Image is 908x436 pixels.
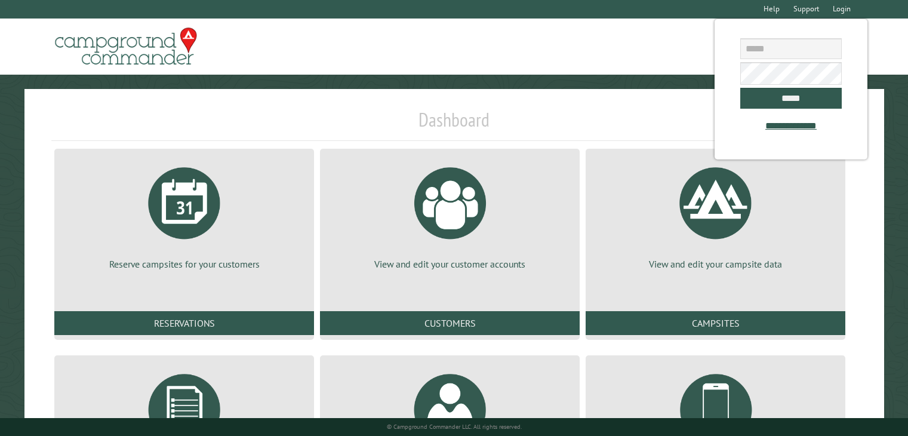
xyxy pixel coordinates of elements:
[586,311,845,335] a: Campsites
[334,158,565,271] a: View and edit your customer accounts
[69,158,300,271] a: Reserve campsites for your customers
[69,257,300,271] p: Reserve campsites for your customers
[600,257,831,271] p: View and edit your campsite data
[387,423,522,431] small: © Campground Commander LLC. All rights reserved.
[600,158,831,271] a: View and edit your campsite data
[51,23,201,70] img: Campground Commander
[54,311,314,335] a: Reservations
[51,108,857,141] h1: Dashboard
[320,311,580,335] a: Customers
[334,257,565,271] p: View and edit your customer accounts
